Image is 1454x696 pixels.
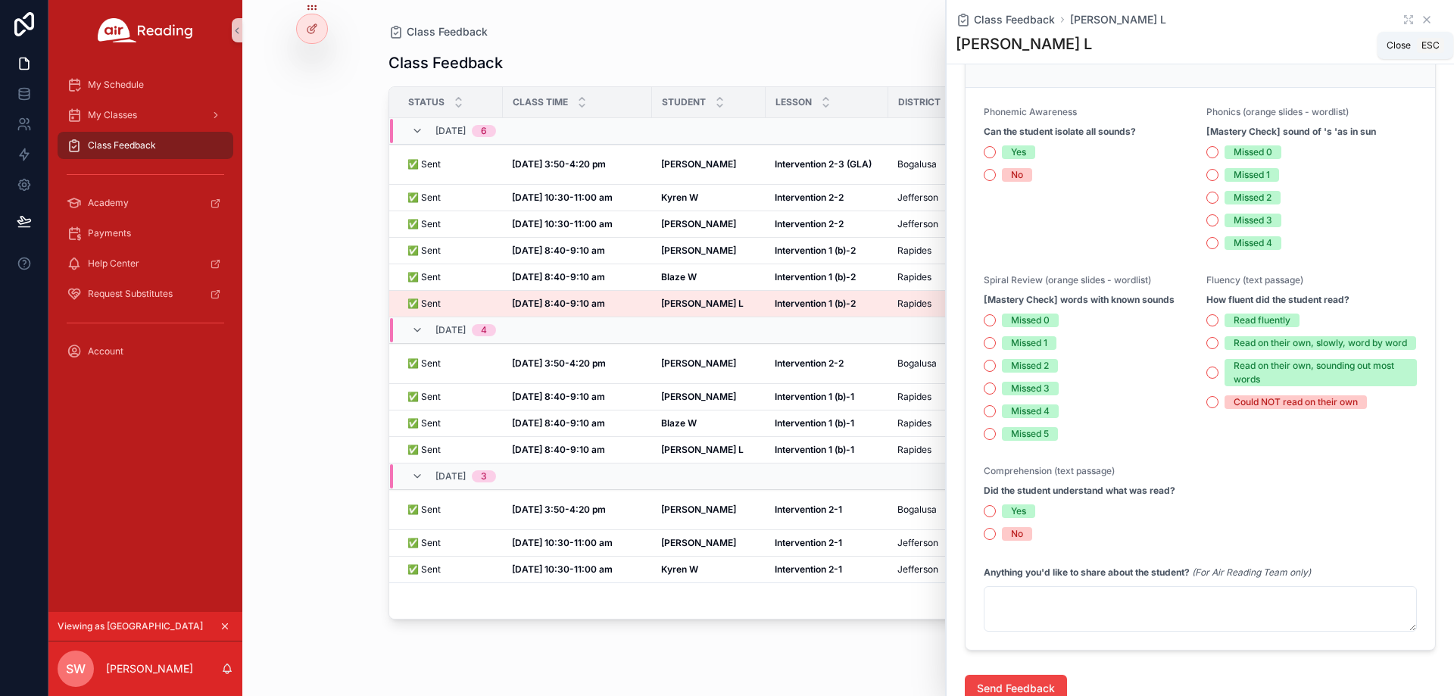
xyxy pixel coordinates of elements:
[897,218,1054,230] a: Jefferson
[897,158,1054,170] a: Bogalusa
[775,563,842,575] strong: Intervention 2-1
[956,12,1055,27] a: Class Feedback
[512,357,606,369] strong: [DATE] 3:50-4:20 pm
[897,357,937,370] span: Bogalusa
[984,106,1077,117] span: Phonemic Awareness
[512,158,643,170] a: [DATE] 3:50-4:20 pm
[775,504,879,516] a: Intervention 2-1
[775,218,879,230] a: Intervention 2-2
[512,271,605,282] strong: [DATE] 8:40-9:10 am
[512,218,643,230] a: [DATE] 10:30-11:00 am
[1234,359,1408,386] div: Read on their own, sounding out most words
[98,18,193,42] img: App logo
[1011,336,1047,350] div: Missed 1
[661,391,736,402] strong: [PERSON_NAME]
[407,357,494,370] a: ✅ Sent
[661,245,736,256] strong: [PERSON_NAME]
[512,298,643,310] a: [DATE] 8:40-9:10 am
[512,417,643,429] a: [DATE] 8:40-9:10 am
[897,245,1054,257] a: Rapides
[88,288,173,300] span: Request Substitutes
[407,158,494,170] a: ✅ Sent
[661,158,757,170] a: [PERSON_NAME]
[1011,168,1023,182] div: No
[58,620,203,632] span: Viewing as [GEOGRAPHIC_DATA]
[407,24,488,39] span: Class Feedback
[1206,126,1376,138] strong: [Mastery Check] sound of 's 'as in sun
[897,504,1054,516] a: Bogalusa
[407,192,441,204] span: ✅ Sent
[897,245,931,257] span: Rapides
[1418,39,1443,51] span: Esc
[1234,145,1272,159] div: Missed 0
[407,298,494,310] a: ✅ Sent
[1070,12,1166,27] span: [PERSON_NAME] L
[661,417,757,429] a: Blaze W
[661,245,757,257] a: [PERSON_NAME]
[956,33,1092,55] h1: [PERSON_NAME] L
[407,444,441,456] span: ✅ Sent
[66,660,86,678] span: SW
[775,245,879,257] a: Intervention 1 (b)-2
[661,298,744,309] strong: [PERSON_NAME] L
[407,245,441,257] span: ✅ Sent
[1192,566,1311,578] em: (For Air Reading Team only)
[661,192,698,203] strong: Kyren W
[661,444,757,456] a: [PERSON_NAME] L
[775,298,879,310] a: Intervention 1 (b)-2
[897,537,938,549] span: Jefferson
[897,158,937,170] span: Bogalusa
[407,417,494,429] a: ✅ Sent
[88,257,139,270] span: Help Center
[1234,191,1271,204] div: Missed 2
[512,444,643,456] a: [DATE] 8:40-9:10 am
[661,357,736,369] strong: [PERSON_NAME]
[1011,527,1023,541] div: No
[897,298,1054,310] a: Rapides
[435,125,466,137] span: [DATE]
[512,563,613,575] strong: [DATE] 10:30-11:00 am
[1011,145,1026,159] div: Yes
[407,271,441,283] span: ✅ Sent
[407,218,494,230] a: ✅ Sent
[775,444,854,455] strong: Intervention 1 (b)-1
[897,444,1054,456] a: Rapides
[58,220,233,247] a: Payments
[1206,294,1349,306] strong: How fluent did the student read?
[58,101,233,129] a: My Classes
[897,563,1054,576] a: Jefferson
[88,345,123,357] span: Account
[435,470,466,482] span: [DATE]
[407,298,441,310] span: ✅ Sent
[512,158,606,170] strong: [DATE] 3:50-4:20 pm
[661,218,736,229] strong: [PERSON_NAME]
[662,96,706,108] span: Student
[775,271,856,282] strong: Intervention 1 (b)-2
[775,563,879,576] a: Intervention 2-1
[512,417,605,429] strong: [DATE] 8:40-9:10 am
[407,158,441,170] span: ✅ Sent
[661,563,698,575] strong: Kyren W
[897,417,931,429] span: Rapides
[661,444,744,455] strong: [PERSON_NAME] L
[897,357,1054,370] a: Bogalusa
[1234,214,1272,227] div: Missed 3
[984,294,1175,306] strong: [Mastery Check] words with known sounds
[661,357,757,370] a: [PERSON_NAME]
[407,563,441,576] span: ✅ Sent
[897,504,937,516] span: Bogalusa
[984,274,1151,286] span: Spiral Review (orange slides - wordlist)
[512,298,605,309] strong: [DATE] 8:40-9:10 am
[775,417,854,429] strong: Intervention 1 (b)-1
[407,218,441,230] span: ✅ Sent
[775,192,844,203] strong: Intervention 2-2
[775,504,842,515] strong: Intervention 2-1
[775,357,879,370] a: Intervention 2-2
[481,470,487,482] div: 3
[897,218,938,230] span: Jefferson
[1011,359,1049,373] div: Missed 2
[897,444,931,456] span: Rapides
[408,96,445,108] span: Status
[775,444,879,456] a: Intervention 1 (b)-1
[661,537,757,549] a: [PERSON_NAME]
